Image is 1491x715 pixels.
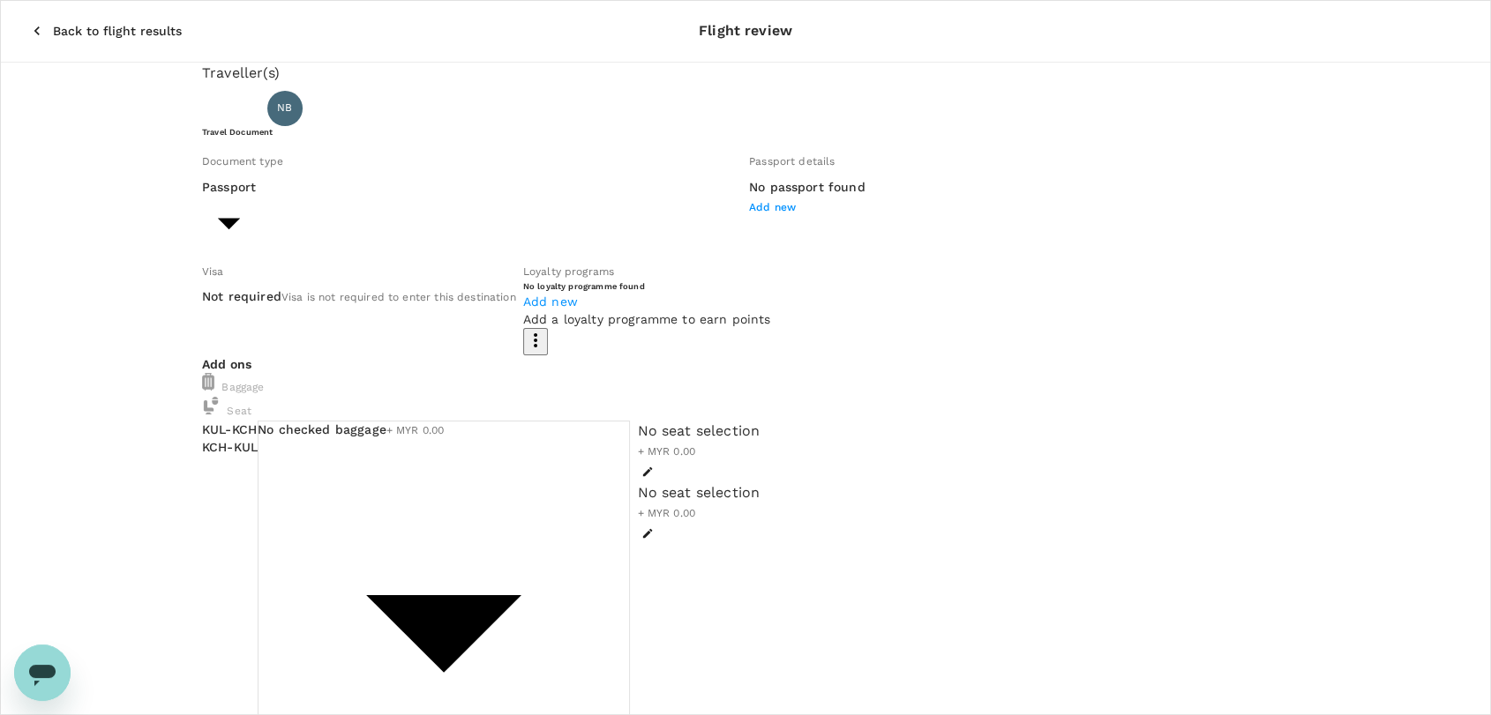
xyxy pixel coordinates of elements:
span: Loyalty programs [523,265,614,278]
span: + MYR 0.00 [386,424,445,436]
p: Passport [202,178,256,196]
span: Add new [749,201,796,213]
button: Back to flight results [7,8,206,54]
p: [PERSON_NAME][MEDICAL_DATA] [PERSON_NAME] [310,98,673,119]
h6: No loyalty programme found [523,280,771,292]
img: baggage-icon [202,397,220,414]
p: Back to flight results [53,22,182,40]
p: KCH - KUL [202,438,258,456]
div: No seat selection [637,482,760,503]
span: Passport details [749,155,835,168]
h6: No passport found [749,178,865,197]
div: No checked baggage+ MYR 0.00 [258,421,630,440]
span: Visa is not required to enter this destination [281,291,516,303]
span: No checked baggage [258,422,386,436]
span: + MYR 0.00 [637,445,695,458]
div: Baggage [202,373,1289,397]
h6: Travel Document [202,126,1289,138]
p: Add ons [202,355,1289,373]
span: + MYR 0.00 [637,507,695,519]
p: Flight review [699,20,792,41]
span: NB [277,100,292,117]
span: Add a loyalty programme to earn points [523,312,771,326]
p: KUL - KCH [202,421,258,438]
p: Traveller 1 : [202,100,260,117]
iframe: Button to launch messaging window [14,644,71,701]
span: Add new [523,294,578,309]
p: Not required [202,287,281,305]
span: Visa [202,265,224,278]
img: baggage-icon [202,373,214,391]
div: Seat [202,397,1289,421]
p: Traveller(s) [202,63,1289,84]
div: No seat selection [637,421,760,442]
span: Document type [202,155,283,168]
